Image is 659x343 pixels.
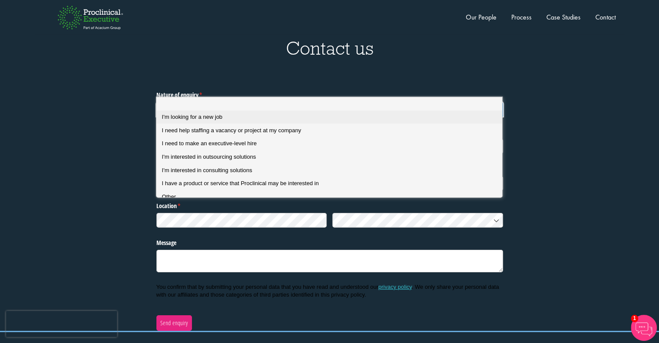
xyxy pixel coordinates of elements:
legend: Location [156,199,503,210]
a: Case Studies [546,13,581,22]
span: I'm looking for a new job [162,114,223,120]
img: Chatbot [631,315,657,341]
label: Nature of enquiry [156,88,503,99]
input: Country [332,213,503,228]
label: Message [156,236,503,247]
a: Our People [466,13,497,22]
a: Process [511,13,532,22]
span: I need help staffing a vacancy or project at my company [162,127,301,134]
iframe: reCAPTCHA [6,311,117,337]
span: Send enquiry [160,318,188,328]
span: 1 [631,315,638,322]
a: privacy policy [378,284,412,290]
span: I have a product or service that Proclinical may be interested in [162,180,319,186]
span: Other [162,193,176,200]
p: You confirm that by submitting your personal data that you have read and understood our . We only... [156,283,503,299]
input: State / Province / Region [156,213,327,228]
span: I'm interested in consulting solutions [162,167,252,173]
a: Contact [595,13,616,22]
span: I'm interested in outsourcing solutions [162,154,256,160]
button: Send enquiry [156,315,192,331]
span: I need to make an executive-level hire [162,140,257,147]
h3: Contact us [6,39,653,58]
